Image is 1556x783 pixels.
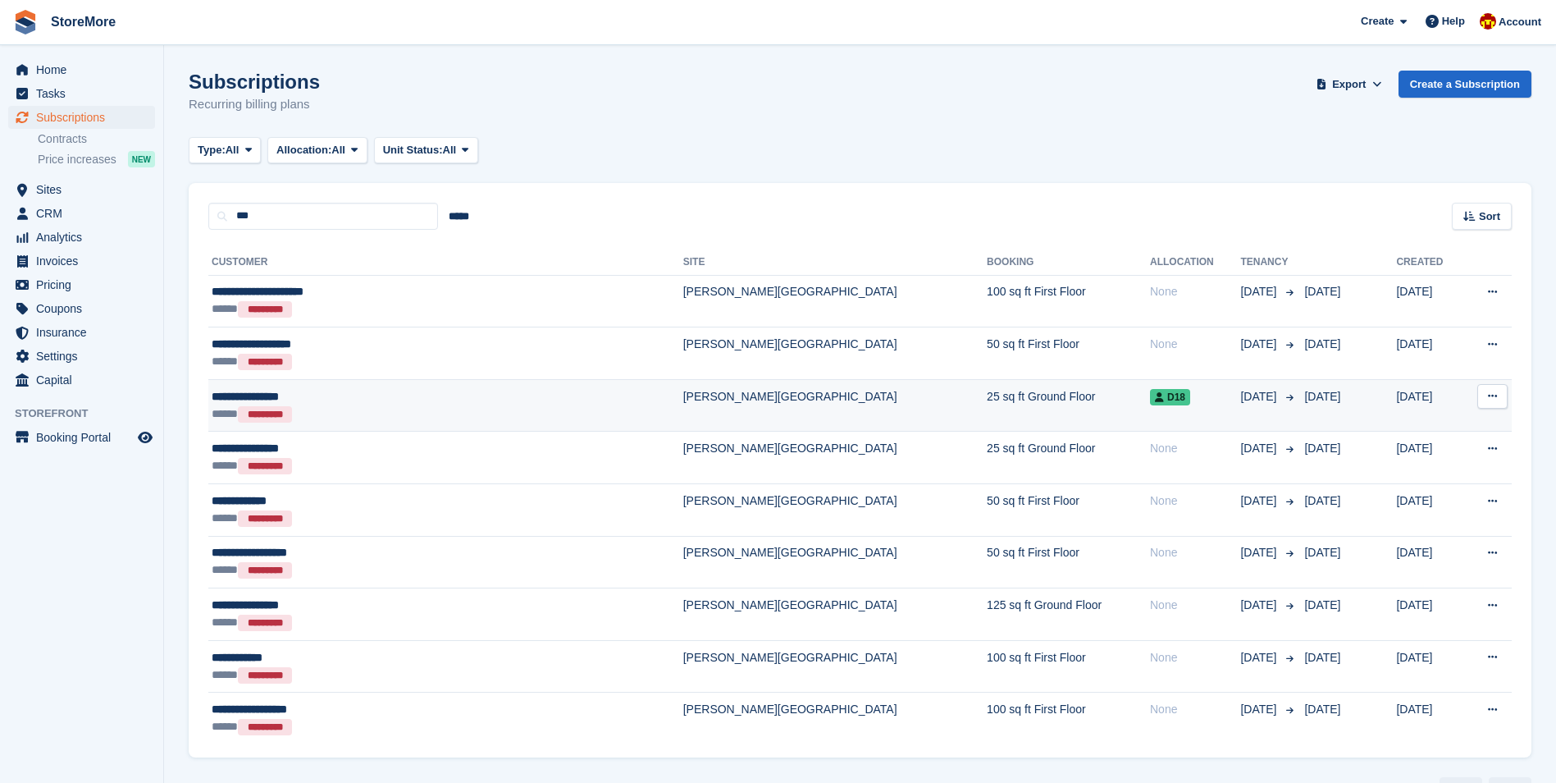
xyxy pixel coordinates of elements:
span: All [331,142,345,158]
td: [PERSON_NAME][GEOGRAPHIC_DATA] [683,536,987,588]
span: [DATE] [1240,336,1280,353]
td: [PERSON_NAME][GEOGRAPHIC_DATA] [683,327,987,380]
div: None [1150,649,1240,666]
th: Created [1396,250,1462,276]
span: CRM [36,202,135,225]
span: Analytics [36,226,135,249]
td: 100 sq ft First Floor [987,275,1150,327]
span: [DATE] [1240,388,1280,405]
a: Preview store [135,428,155,447]
span: Allocation: [276,142,331,158]
td: [DATE] [1396,640,1462,693]
span: [DATE] [1304,285,1340,298]
td: [PERSON_NAME][GEOGRAPHIC_DATA] [683,588,987,641]
span: [DATE] [1304,494,1340,507]
span: Sites [36,178,135,201]
a: menu [8,345,155,368]
th: Booking [987,250,1150,276]
a: menu [8,321,155,344]
a: menu [8,426,155,449]
span: Subscriptions [36,106,135,129]
span: [DATE] [1304,598,1340,611]
td: 100 sq ft First Floor [987,693,1150,744]
a: menu [8,250,155,272]
div: None [1150,283,1240,300]
th: Tenancy [1240,250,1298,276]
span: Unit Status: [383,142,443,158]
a: Price increases NEW [38,150,155,168]
h1: Subscriptions [189,71,320,93]
td: 25 sq ft Ground Floor [987,432,1150,484]
a: menu [8,178,155,201]
span: Tasks [36,82,135,105]
td: 50 sq ft First Floor [987,536,1150,588]
td: 125 sq ft Ground Floor [987,588,1150,641]
td: [PERSON_NAME][GEOGRAPHIC_DATA] [683,432,987,484]
span: [DATE] [1304,337,1340,350]
span: Sort [1479,208,1500,225]
span: All [443,142,457,158]
span: D18 [1150,389,1190,405]
span: Pricing [36,273,135,296]
div: None [1150,597,1240,614]
a: menu [8,58,155,81]
span: Account [1499,14,1541,30]
a: menu [8,273,155,296]
th: Allocation [1150,250,1240,276]
span: Invoices [36,250,135,272]
a: menu [8,226,155,249]
span: [DATE] [1304,703,1340,716]
span: [DATE] [1240,597,1280,614]
button: Unit Status: All [374,137,478,164]
td: [PERSON_NAME][GEOGRAPHIC_DATA] [683,275,987,327]
span: Price increases [38,152,116,167]
span: Create [1361,13,1394,30]
span: [DATE] [1304,442,1340,455]
div: None [1150,701,1240,718]
td: [DATE] [1396,693,1462,744]
td: 25 sq ft Ground Floor [987,379,1150,432]
span: [DATE] [1304,546,1340,559]
img: Store More Team [1480,13,1496,30]
span: [DATE] [1240,492,1280,510]
button: Type: All [189,137,261,164]
a: menu [8,297,155,320]
span: All [226,142,240,158]
a: menu [8,82,155,105]
span: Capital [36,369,135,391]
span: [DATE] [1240,283,1280,300]
span: [DATE] [1304,390,1340,403]
th: Customer [208,250,683,276]
td: [PERSON_NAME][GEOGRAPHIC_DATA] [683,484,987,537]
span: Storefront [15,405,163,422]
span: Help [1442,13,1465,30]
td: [PERSON_NAME][GEOGRAPHIC_DATA] [683,693,987,744]
th: Site [683,250,987,276]
td: [PERSON_NAME][GEOGRAPHIC_DATA] [683,379,987,432]
a: menu [8,202,155,225]
a: menu [8,106,155,129]
p: Recurring billing plans [189,95,320,114]
button: Allocation: All [267,137,367,164]
td: [DATE] [1396,327,1462,380]
span: [DATE] [1240,544,1280,561]
span: Settings [36,345,135,368]
td: 50 sq ft First Floor [987,484,1150,537]
div: None [1150,492,1240,510]
td: [DATE] [1396,536,1462,588]
div: None [1150,544,1240,561]
div: None [1150,440,1240,457]
span: Insurance [36,321,135,344]
td: [DATE] [1396,588,1462,641]
span: Type: [198,142,226,158]
td: [DATE] [1396,379,1462,432]
td: 100 sq ft First Floor [987,640,1150,693]
span: Home [36,58,135,81]
span: Export [1332,76,1366,93]
a: Create a Subscription [1399,71,1531,98]
a: Contracts [38,131,155,147]
img: stora-icon-8386f47178a22dfd0bd8f6a31ec36ba5ce8667c1dd55bd0f319d3a0aa187defe.svg [13,10,38,34]
div: None [1150,336,1240,353]
td: [PERSON_NAME][GEOGRAPHIC_DATA] [683,640,987,693]
button: Export [1313,71,1385,98]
